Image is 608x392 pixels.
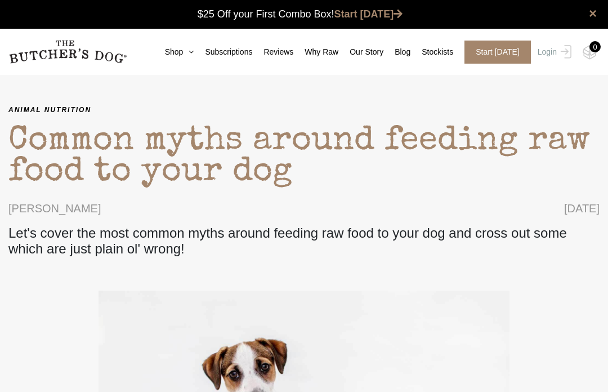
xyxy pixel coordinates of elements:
[383,46,410,58] a: Blog
[8,104,600,115] span: ANIMAL NUTRITION
[293,46,338,58] a: Why Raw
[194,46,252,58] a: Subscriptions
[464,41,531,64] span: Start [DATE]
[252,46,293,58] a: Reviews
[8,115,600,200] h1: Common myths around feeding raw food to your dog
[589,7,597,20] a: close
[453,41,535,64] a: Start [DATE]
[410,46,453,58] a: Stockists
[8,200,101,217] span: [PERSON_NAME]
[564,200,600,217] span: [DATE]
[338,46,383,58] a: Our Story
[589,41,601,52] div: 0
[583,45,597,60] img: TBD_Cart-Empty.png
[535,41,571,64] a: Login
[334,8,403,20] a: Start [DATE]
[154,46,194,58] a: Shop
[8,225,600,257] span: Let's cover the most common myths around feeding raw food to your dog and cross out some which ar...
